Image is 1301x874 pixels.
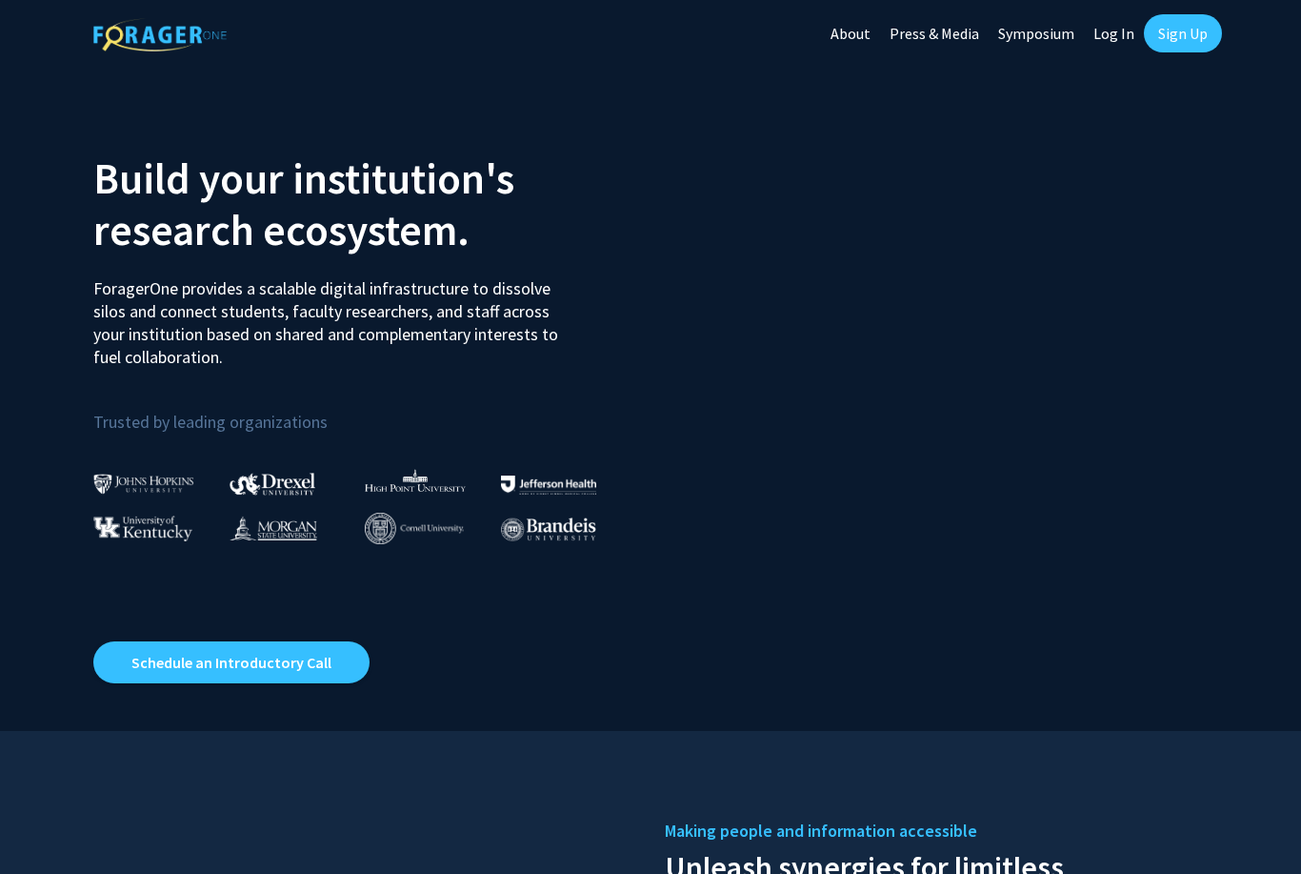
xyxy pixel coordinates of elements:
[93,384,636,437] p: Trusted by leading organizations
[665,817,1208,845] h5: Making people and information accessible
[93,18,227,51] img: ForagerOne Logo
[93,152,636,255] h2: Build your institution's research ecosystem.
[93,641,370,683] a: Opens in a new tab
[93,516,192,541] img: University of Kentucky
[93,474,194,494] img: Johns Hopkins University
[230,473,315,495] img: Drexel University
[501,518,596,541] img: Brandeis University
[501,476,596,494] img: Thomas Jefferson University
[93,263,571,369] p: ForagerOne provides a scalable digital infrastructure to dissolve silos and connect students, fac...
[1144,14,1222,52] a: Sign Up
[365,513,464,544] img: Cornell University
[365,469,466,492] img: High Point University
[230,516,317,540] img: Morgan State University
